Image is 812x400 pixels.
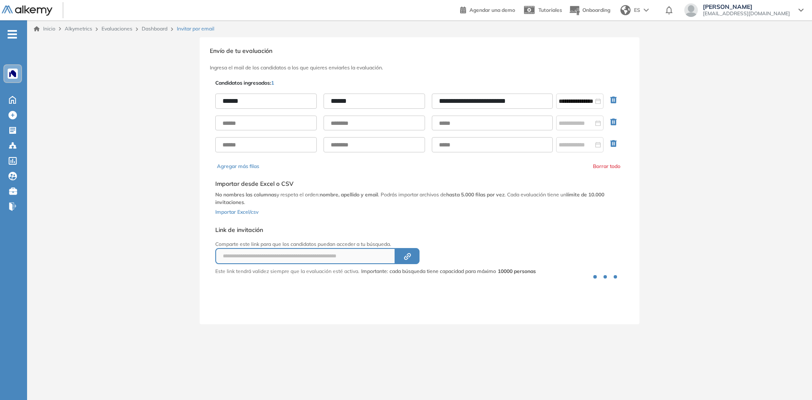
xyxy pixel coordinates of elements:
b: hasta 5.000 filas por vez [446,191,505,198]
button: Agregar más filas [217,163,259,170]
b: límite de 10.000 invitaciones [215,191,604,205]
img: https://assets.alkemy.org/workspaces/1394/c9baeb50-dbbd-46c2-a7b2-c74a16be862c.png [9,70,16,77]
span: ES [634,6,640,14]
h5: Link de invitación [215,226,536,234]
span: Invitar por email [177,25,214,33]
iframe: Chat Widget [660,302,812,400]
a: Agendar una demo [460,4,515,14]
span: Alkymetrics [65,25,92,32]
span: Agendar una demo [469,7,515,13]
img: arrow [644,8,649,12]
i: - [8,33,17,35]
span: Importante: cada búsqueda tiene capacidad para máximo [361,268,536,275]
img: Logo [2,6,52,16]
button: Importar Excel/csv [215,206,258,216]
strong: 10000 personas [498,268,536,274]
img: world [620,5,631,15]
span: 1 [271,80,274,86]
p: Este link tendrá validez siempre que la evaluación esté activa. [215,268,359,275]
b: No nombres las columnas [215,191,277,198]
button: Onboarding [569,1,610,19]
a: Dashboard [142,25,167,32]
span: [EMAIL_ADDRESS][DOMAIN_NAME] [703,10,790,17]
h3: Ingresa el mail de los candidatos a los que quieres enviarles la evaluación. [210,65,629,71]
span: Tutoriales [538,7,562,13]
a: Inicio [34,25,55,33]
b: nombre, apellido y email [320,191,378,198]
span: Importar Excel/csv [215,209,258,215]
h3: Envío de tu evaluación [210,47,629,55]
span: Onboarding [582,7,610,13]
a: Evaluaciones [101,25,132,32]
span: [PERSON_NAME] [703,3,790,10]
div: Widget de chat [660,302,812,400]
h5: Importar desde Excel o CSV [215,180,624,188]
button: Borrar todo [593,163,620,170]
p: Candidatos ingresados: [215,79,274,87]
p: Comparte este link para que los candidatos puedan acceder a tu búsqueda. [215,240,536,248]
p: y respeta el orden: . Podrás importar archivos de . Cada evaluación tiene un . [215,191,624,206]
